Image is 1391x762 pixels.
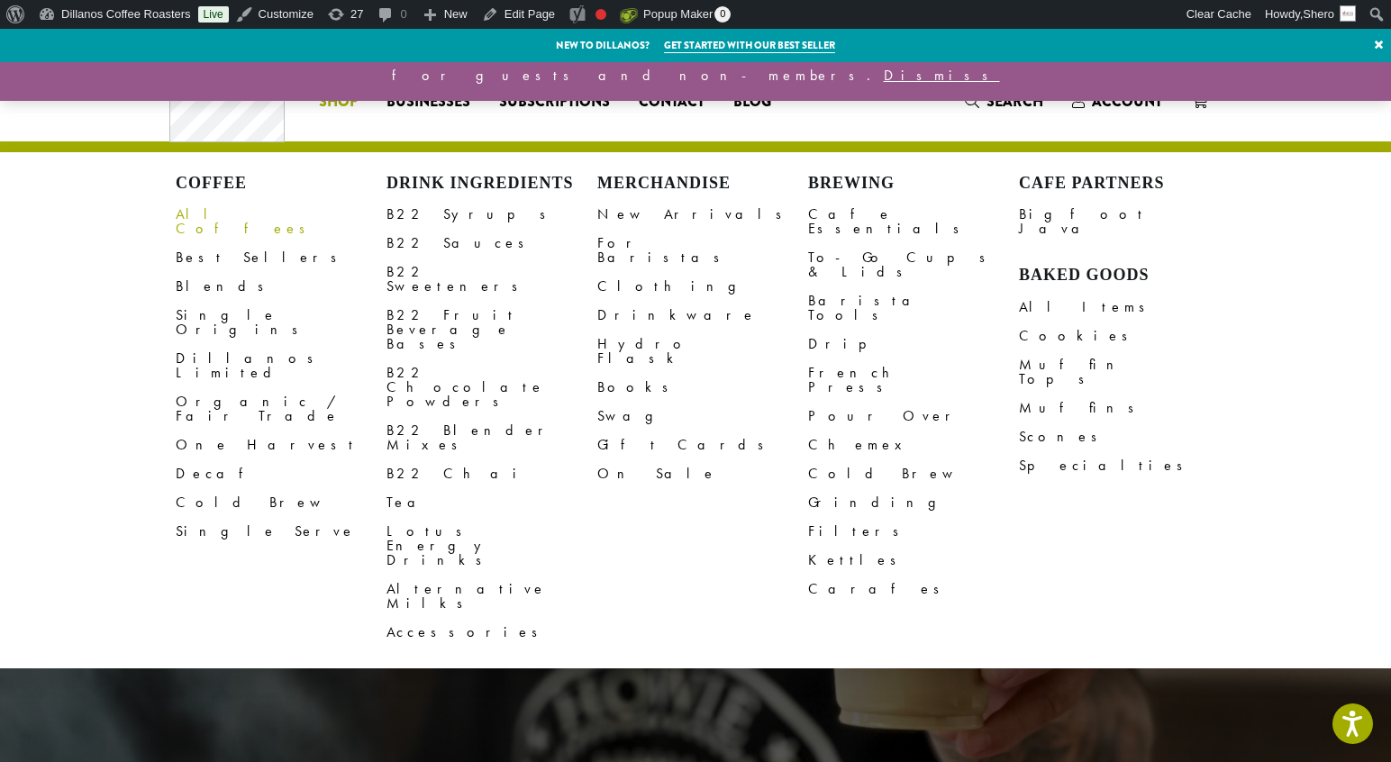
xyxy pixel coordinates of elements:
[176,243,386,272] a: Best Sellers
[1019,350,1230,394] a: Muffin Tops
[950,86,1058,116] a: Search
[733,91,771,113] span: Blog
[1019,293,1230,322] a: All Items
[808,575,1019,603] a: Carafes
[639,91,705,113] span: Contact
[597,459,808,488] a: On Sale
[176,488,386,517] a: Cold Brew
[499,91,610,113] span: Subscriptions
[1019,200,1230,243] a: Bigfoot Java
[386,517,597,575] a: Lotus Energy Drinks
[386,200,597,229] a: B22 Syrups
[1019,451,1230,480] a: Specialties
[386,416,597,459] a: B22 Blender Mixes
[597,174,808,194] h4: Merchandise
[1019,322,1230,350] a: Cookies
[176,459,386,488] a: Decaf
[884,66,1000,85] a: Dismiss
[597,402,808,431] a: Swag
[597,200,808,229] a: New Arrivals
[386,91,470,113] span: Businesses
[386,618,597,647] a: Accessories
[386,258,597,301] a: B22 Sweeteners
[176,301,386,344] a: Single Origins
[1019,394,1230,422] a: Muffins
[597,272,808,301] a: Clothing
[305,87,372,116] a: Shop
[597,229,808,272] a: For Baristas
[176,431,386,459] a: One Harvest
[386,488,597,517] a: Tea
[808,459,1019,488] a: Cold Brew
[808,431,1019,459] a: Chemex
[176,272,386,301] a: Blends
[1019,422,1230,451] a: Scones
[714,6,731,23] span: 0
[986,91,1043,112] span: Search
[597,330,808,373] a: Hydro Flask
[597,301,808,330] a: Drinkware
[386,174,597,194] h4: Drink Ingredients
[176,174,386,194] h4: Coffee
[176,387,386,431] a: Organic / Fair Trade
[176,344,386,387] a: Dillanos Limited
[1019,174,1230,194] h4: Cafe Partners
[198,6,229,23] a: Live
[386,301,597,358] a: B22 Fruit Beverage Bases
[595,9,606,20] div: Focus keyphrase not set
[808,200,1019,243] a: Cafe Essentials
[1367,29,1391,61] a: ×
[386,575,597,618] a: Alternative Milks
[808,243,1019,286] a: To-Go Cups & Lids
[808,517,1019,546] a: Filters
[1303,7,1334,21] span: Shero
[386,358,597,416] a: B22 Chocolate Powders
[808,174,1019,194] h4: Brewing
[176,517,386,546] a: Single Serve
[808,402,1019,431] a: Pour Over
[597,373,808,402] a: Books
[1019,266,1230,286] h4: Baked Goods
[808,330,1019,358] a: Drip
[319,91,358,113] span: Shop
[808,286,1019,330] a: Barista Tools
[386,229,597,258] a: B22 Sauces
[176,200,386,243] a: All Coffees
[808,488,1019,517] a: Grinding
[1092,91,1162,112] span: Account
[386,459,597,488] a: B22 Chai
[597,431,808,459] a: Gift Cards
[808,546,1019,575] a: Kettles
[664,38,835,53] a: Get started with our best seller
[808,358,1019,402] a: French Press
